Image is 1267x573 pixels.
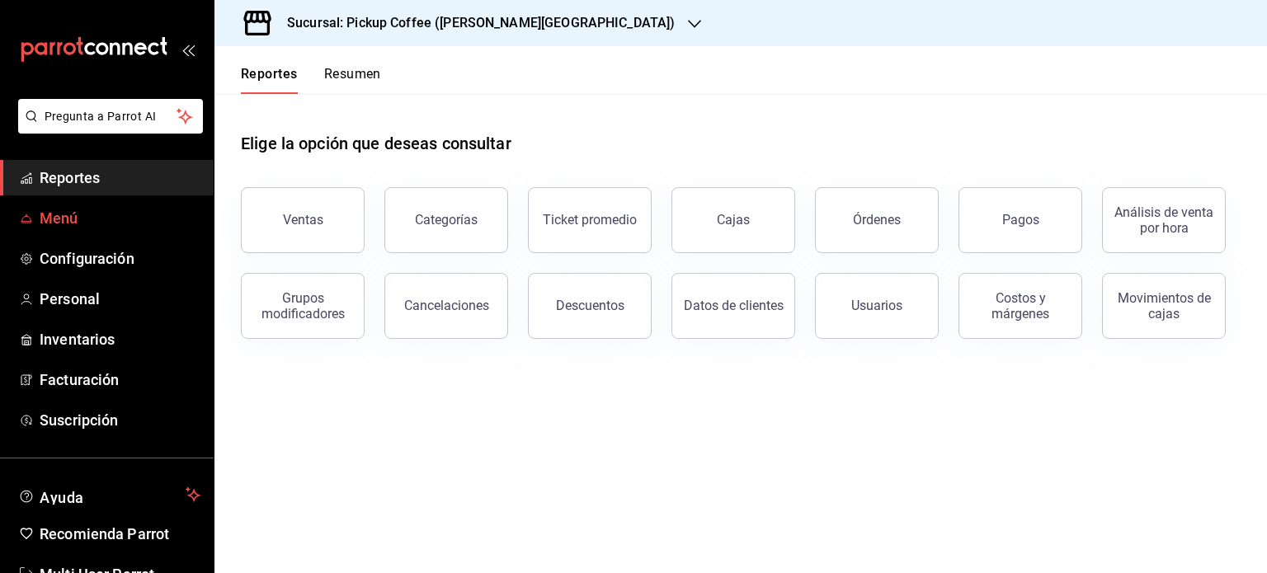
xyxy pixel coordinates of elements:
button: Reportes [241,66,298,94]
span: Inventarios [40,328,200,350]
div: Usuarios [851,298,902,313]
div: Análisis de venta por hora [1113,204,1215,236]
h1: Elige la opción que deseas consultar [241,131,511,156]
button: Ventas [241,187,365,253]
span: Ayuda [40,485,179,505]
button: Análisis de venta por hora [1102,187,1226,253]
div: Ticket promedio [543,212,637,228]
button: Cancelaciones [384,273,508,339]
div: navigation tabs [241,66,381,94]
h3: Sucursal: Pickup Coffee ([PERSON_NAME][GEOGRAPHIC_DATA]) [274,13,675,33]
button: open_drawer_menu [181,43,195,56]
span: Personal [40,288,200,310]
button: Datos de clientes [671,273,795,339]
button: Pregunta a Parrot AI [18,99,203,134]
button: Grupos modificadores [241,273,365,339]
button: Órdenes [815,187,939,253]
div: Ventas [283,212,323,228]
div: Cajas [717,210,751,230]
a: Pregunta a Parrot AI [12,120,203,137]
a: Cajas [671,187,795,253]
button: Usuarios [815,273,939,339]
button: Pagos [958,187,1082,253]
span: Configuración [40,247,200,270]
div: Datos de clientes [684,298,784,313]
div: Descuentos [556,298,624,313]
span: Recomienda Parrot [40,523,200,545]
div: Órdenes [853,212,901,228]
button: Ticket promedio [528,187,652,253]
div: Grupos modificadores [252,290,354,322]
div: Cancelaciones [404,298,489,313]
button: Movimientos de cajas [1102,273,1226,339]
button: Descuentos [528,273,652,339]
span: Facturación [40,369,200,391]
div: Categorías [415,212,478,228]
button: Categorías [384,187,508,253]
span: Suscripción [40,409,200,431]
span: Reportes [40,167,200,189]
div: Pagos [1002,212,1039,228]
div: Movimientos de cajas [1113,290,1215,322]
div: Costos y márgenes [969,290,1072,322]
span: Pregunta a Parrot AI [45,108,177,125]
button: Resumen [324,66,381,94]
button: Costos y márgenes [958,273,1082,339]
span: Menú [40,207,200,229]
